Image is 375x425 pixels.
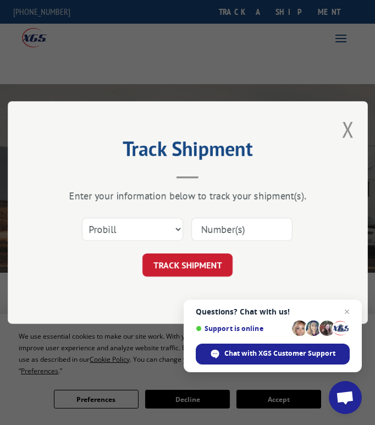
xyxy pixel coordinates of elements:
[340,305,354,318] span: Close chat
[191,218,293,241] input: Number(s)
[196,324,288,333] span: Support is online
[329,381,362,414] div: Open chat
[342,115,354,144] button: Close modal
[224,349,335,358] span: Chat with XGS Customer Support
[63,141,313,162] h2: Track Shipment
[63,190,313,202] div: Enter your information below to track your shipment(s).
[196,344,350,365] div: Chat with XGS Customer Support
[196,307,350,316] span: Questions? Chat with us!
[142,253,233,277] button: TRACK SHIPMENT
